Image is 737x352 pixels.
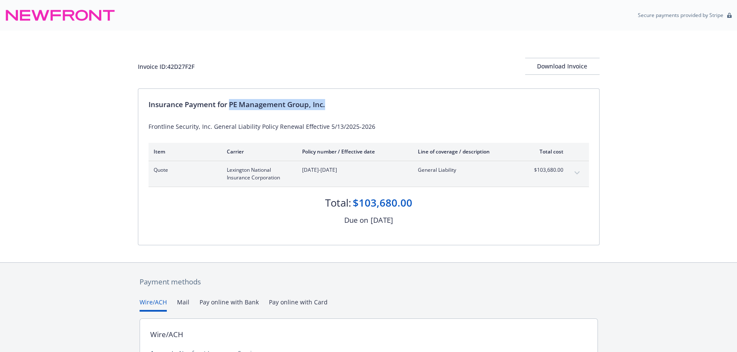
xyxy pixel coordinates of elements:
[150,329,183,340] div: Wire/ACH
[149,122,589,131] div: Frontline Security, Inc. General Liability Policy Renewal Effective 5/13/2025-2026
[531,166,563,174] span: $103,680.00
[525,58,600,75] button: Download Invoice
[344,215,368,226] div: Due on
[140,276,598,287] div: Payment methods
[154,148,213,155] div: Item
[177,298,189,312] button: Mail
[531,148,563,155] div: Total cost
[638,11,723,19] p: Secure payments provided by Stripe
[570,166,584,180] button: expand content
[353,196,412,210] div: $103,680.00
[302,148,404,155] div: Policy number / Effective date
[149,161,589,187] div: QuoteLexington National Insurance Corporation[DATE]-[DATE]General Liability$103,680.00expand content
[227,148,289,155] div: Carrier
[418,148,518,155] div: Line of coverage / description
[154,166,213,174] span: Quote
[200,298,259,312] button: Pay online with Bank
[138,62,194,71] div: Invoice ID: 42D27F2F
[227,166,289,182] span: Lexington National Insurance Corporation
[269,298,328,312] button: Pay online with Card
[325,196,351,210] div: Total:
[418,166,518,174] span: General Liability
[302,166,404,174] span: [DATE]-[DATE]
[371,215,393,226] div: [DATE]
[140,298,167,312] button: Wire/ACH
[149,99,589,110] div: Insurance Payment for PE Management Group, Inc.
